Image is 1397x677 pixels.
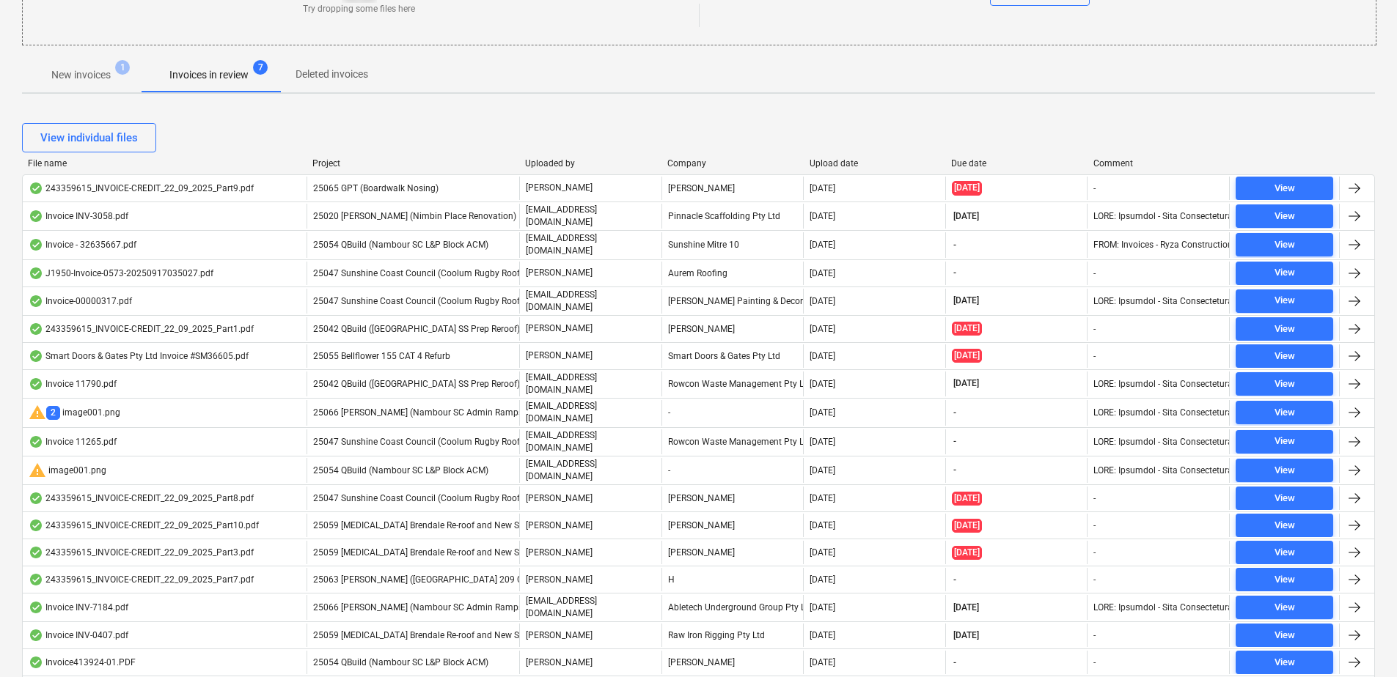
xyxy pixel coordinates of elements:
div: Upload date [810,158,940,169]
div: Rowcon Waste Management Pty Ltd [661,429,804,454]
div: - [661,400,804,425]
button: View [1236,344,1333,368]
div: View [1275,321,1295,338]
span: [DATE] [952,546,982,560]
span: 1 [115,60,130,75]
button: View individual files [22,123,156,152]
div: View individual files [40,128,138,147]
button: View [1236,372,1333,396]
div: [DATE] [810,268,835,278]
span: - [952,435,958,448]
div: View [1275,462,1295,479]
div: OCR finished [29,547,43,558]
div: View [1275,208,1295,225]
button: View [1236,596,1333,619]
div: OCR finished [29,210,43,222]
div: Aurem Roofing [661,262,804,285]
div: [DATE] [810,630,835,640]
div: Smart Doors & Gates Pty Ltd Invoice #SM36605.pdf [29,350,249,362]
button: View [1236,459,1333,482]
div: image001.png [29,404,120,421]
div: [PERSON_NAME] [661,514,804,537]
span: warning [29,462,46,479]
div: View [1275,654,1295,671]
div: OCR finished [29,436,43,448]
div: - [1093,520,1096,530]
span: 25020 Patrick Lovekin (Nimbin Place Renovation) [313,211,516,221]
div: Sunshine Mitre 10 [661,232,804,257]
div: [PERSON_NAME] [661,177,804,200]
button: View [1236,233,1333,256]
div: [PERSON_NAME] [661,651,804,674]
div: [DATE] [810,657,835,667]
div: OCR finished [29,267,43,279]
div: View [1275,348,1295,365]
span: 25047 Sunshine Coast Council (Coolum Rugby Roofing) [313,493,535,503]
span: 25047 Sunshine Coast Council (Coolum Rugby Roofing) [313,437,535,447]
p: [EMAIL_ADDRESS][DOMAIN_NAME] [526,429,656,454]
p: [EMAIL_ADDRESS][DOMAIN_NAME] [526,204,656,229]
div: - [1093,630,1096,640]
button: View [1236,401,1333,424]
p: [PERSON_NAME] [526,322,593,335]
span: - [952,407,958,419]
p: Try dropping some files here [303,3,415,15]
div: Invoice INV-0407.pdf [29,629,128,641]
div: Invoice 11790.pdf [29,378,117,390]
div: [PERSON_NAME] Painting & Decorating [661,289,804,314]
div: Comment [1093,158,1224,169]
button: View [1236,177,1333,200]
div: View [1275,264,1295,281]
div: 243359615_INVOICE-CREDIT_22_09_2025_Part1.pdf [29,323,254,335]
span: 25047 Sunshine Coast Council (Coolum Rugby Roofing) [313,296,535,306]
div: Invoice 11265.pdf [29,436,117,448]
span: [DATE] [952,377,980,390]
div: View [1275,517,1295,534]
div: Company [667,158,798,169]
span: 25055 Bellflower 155 CAT 4 Refurb [313,351,450,361]
p: [PERSON_NAME] [526,574,593,586]
div: Invoice-00000317.pdf [29,295,132,307]
button: View [1236,651,1333,674]
div: View [1275,237,1295,254]
div: - [1093,574,1096,585]
span: [DATE] [952,210,980,223]
div: View [1275,376,1295,393]
div: J1950-Invoice-0573-20250917035027.pdf [29,267,213,279]
button: View [1236,317,1333,341]
p: [EMAIL_ADDRESS][DOMAIN_NAME] [526,400,656,425]
div: OCR finished [29,239,43,251]
div: - [1093,351,1096,361]
button: View [1236,204,1333,228]
span: - [952,464,958,476]
p: [PERSON_NAME] [526,349,593,362]
div: Uploaded by [525,158,656,169]
span: [DATE] [952,181,982,195]
p: [PERSON_NAME] [526,547,593,559]
span: warning [29,404,46,421]
p: Invoices in review [169,67,249,83]
div: OCR finished [29,182,43,194]
span: [DATE] [952,349,982,363]
div: [DATE] [810,407,835,418]
span: 25054 QBuild (Nambour SC L&P Block ACM) [313,657,488,667]
div: OCR finished [29,602,43,613]
div: OCR finished [29,323,43,335]
p: [EMAIL_ADDRESS][DOMAIN_NAME] [526,371,656,396]
span: 25059 Iplex Brendale Re-roof and New Shed [313,547,534,558]
p: [EMAIL_ADDRESS][DOMAIN_NAME] [526,232,656,257]
p: [PERSON_NAME] [526,629,593,642]
div: - [661,458,804,483]
span: 25042 QBuild (Sunshine Beach SS Prep Reroof) [313,324,520,334]
div: Smart Doors & Gates Pty Ltd [661,344,804,368]
div: OCR finished [29,492,43,504]
span: 25042 QBuild (Sunshine Beach SS Prep Reroof) [313,379,520,389]
div: H [661,568,804,591]
button: View [1236,487,1333,510]
span: [DATE] [952,295,980,307]
div: - [1093,547,1096,558]
button: View [1236,430,1333,454]
div: [DATE] [810,574,835,585]
div: Pinnacle Scaffolding Pty Ltd [661,204,804,229]
span: 25059 Iplex Brendale Re-roof and New Shed [313,520,534,530]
